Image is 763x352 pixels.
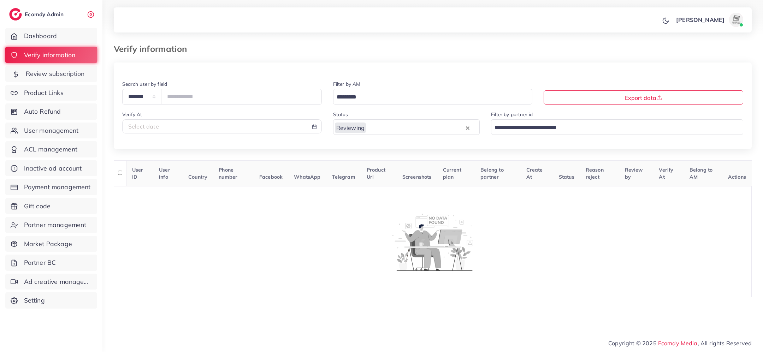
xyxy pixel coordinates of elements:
[5,236,97,252] a: Market Package
[5,28,97,44] a: Dashboard
[586,167,604,180] span: Reason reject
[526,167,543,180] span: Create At
[5,103,97,120] a: Auto Refund
[728,174,746,180] span: Actions
[466,124,469,132] button: Clear Selected
[219,167,237,180] span: Phone number
[122,80,167,88] label: Search user by field
[24,277,92,286] span: Ad creative management
[608,339,752,347] span: Copyright © 2025
[392,213,473,271] img: No account
[188,174,207,180] span: Country
[24,50,76,60] span: Verify information
[24,258,56,267] span: Partner BC
[24,220,87,229] span: Partner management
[5,292,97,309] a: Setting
[294,174,320,180] span: WhatsApp
[698,339,752,347] span: , All rights Reserved
[491,111,533,118] label: Filter by partner id
[24,164,82,173] span: Inactive ad account
[5,141,97,157] a: ACL management
[24,126,78,135] span: User management
[24,202,51,211] span: Gift code
[5,85,97,101] a: Product Links
[480,167,503,180] span: Belong to partner
[24,107,61,116] span: Auto Refund
[367,122,464,133] input: Search for option
[658,340,698,347] a: Ecomdy Media
[24,183,91,192] span: Payment management
[443,167,461,180] span: Current plan
[333,89,533,104] div: Search for option
[659,167,673,180] span: Verify At
[5,274,97,290] a: Ad creative management
[544,90,743,105] button: Export data
[334,92,524,103] input: Search for option
[9,8,65,20] a: logoEcomdy Admin
[24,239,72,249] span: Market Package
[5,123,97,139] a: User management
[24,31,57,41] span: Dashboard
[5,255,97,271] a: Partner BC
[259,174,283,180] span: Facebook
[24,145,77,154] span: ACL management
[402,174,432,180] span: Screenshots
[5,179,97,195] a: Payment management
[122,111,142,118] label: Verify At
[132,167,143,180] span: User ID
[333,80,361,88] label: Filter by AM
[159,167,170,180] span: User info
[559,174,574,180] span: Status
[333,111,348,118] label: Status
[625,167,643,180] span: Review by
[5,217,97,233] a: Partner management
[128,123,159,130] span: Select date
[24,296,45,305] span: Setting
[690,167,712,180] span: Belong to AM
[491,119,743,135] div: Search for option
[5,160,97,177] a: Inactive ad account
[367,167,385,180] span: Product Url
[9,8,22,20] img: logo
[25,11,65,18] h2: Ecomdy Admin
[332,174,355,180] span: Telegram
[625,94,662,101] span: Export data
[5,47,97,63] a: Verify information
[5,66,97,82] a: Review subscription
[5,198,97,214] a: Gift code
[114,44,193,54] h3: Verify information
[492,122,734,133] input: Search for option
[335,123,366,133] span: Reviewing
[333,119,480,135] div: Search for option
[26,69,85,78] span: Review subscription
[24,88,64,97] span: Product Links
